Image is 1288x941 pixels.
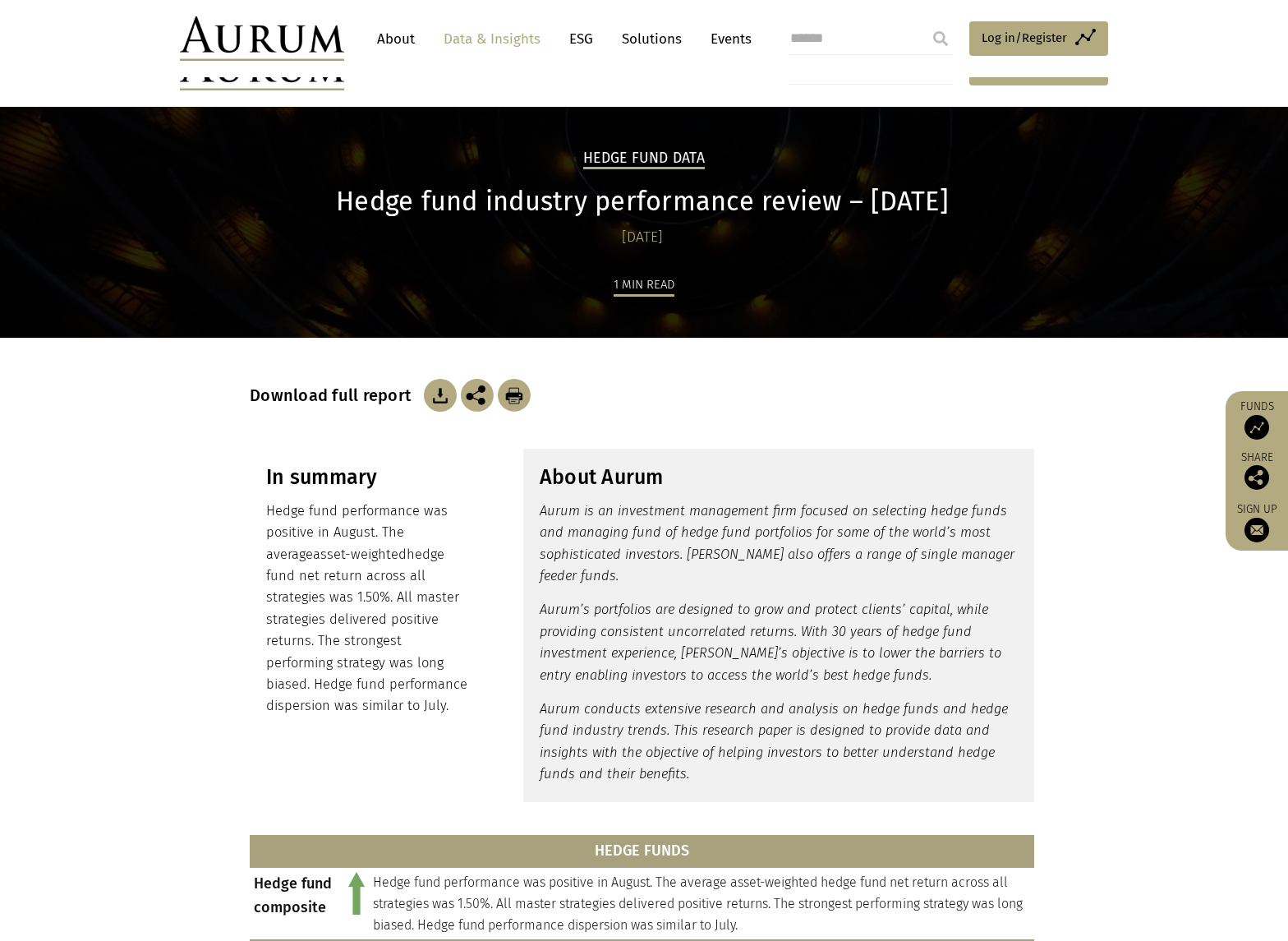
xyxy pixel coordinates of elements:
[702,24,752,54] a: Events
[250,385,420,405] h3: Download full report
[250,226,1034,249] div: [DATE]
[369,867,1034,940] td: Hedge fund performance was positive in August. The average asset-weighted hedge fund net return a...
[498,379,531,412] img: Download Article
[369,24,423,54] a: About
[982,28,1067,48] span: Log in/Register
[250,835,1034,868] th: HEDGE FUNDS
[540,701,1008,782] em: Aurum conducts extensive research and analysis on hedge funds and hedge fund industry trends. Thi...
[1244,465,1269,490] img: Share this post
[540,602,1001,682] em: Aurum’s portfolios are designed to grow and protect clients’ capital, while providing consistent ...
[1234,452,1280,490] div: Share
[1244,415,1269,440] img: Access Funds
[614,274,674,297] div: 1 min read
[435,24,549,54] a: Data & Insights
[1234,399,1280,440] a: Funds
[540,465,1018,490] h3: About Aurum
[924,22,957,55] input: Submit
[180,16,344,61] img: Aurum
[250,186,1034,218] h1: Hedge fund industry performance review – [DATE]
[313,547,407,562] span: asset-weighted
[1244,518,1269,542] img: Sign up to our newsletter
[266,500,471,717] p: Hedge fund performance was positive in August. The average hedge fund net return across all strat...
[461,379,494,412] img: Share this post
[614,24,690,54] a: Solutions
[1234,502,1280,542] a: Sign up
[266,465,471,490] h3: In summary
[969,21,1108,56] a: Log in/Register
[561,24,601,54] a: ESG
[250,867,344,940] td: Hedge fund composite
[424,379,457,412] img: Download Article
[583,150,705,169] h2: Hedge Fund Data
[540,503,1014,584] em: Aurum is an investment management firm focused on selecting hedge funds and managing fund of hedg...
